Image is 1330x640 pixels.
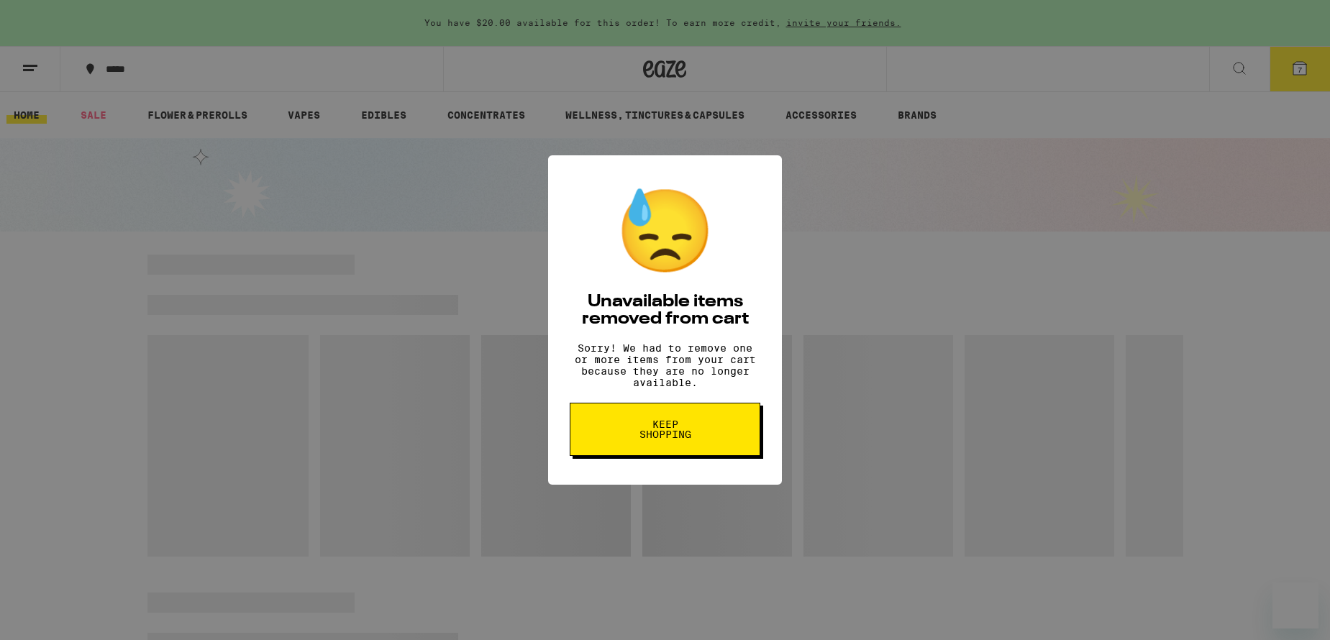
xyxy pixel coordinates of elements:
div: 😓 [615,184,716,279]
span: Keep Shopping [628,419,702,439]
h2: Unavailable items removed from cart [570,293,760,328]
iframe: Button to launch messaging window [1272,582,1318,628]
button: Keep Shopping [570,403,760,456]
p: Sorry! We had to remove one or more items from your cart because they are no longer available. [570,342,760,388]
